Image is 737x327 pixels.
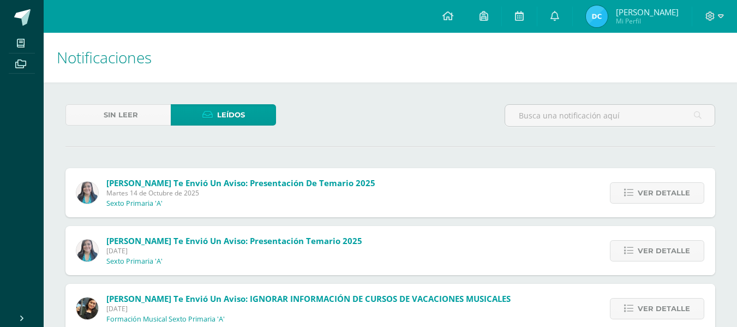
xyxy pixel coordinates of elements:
span: [PERSON_NAME] te envió un aviso: Presentación Temario 2025 [106,235,362,246]
span: Mi Perfil [616,16,679,26]
input: Busca una notificación aquí [505,105,715,126]
span: Sin leer [104,105,138,125]
span: [DATE] [106,246,362,255]
span: [PERSON_NAME] te envió un aviso: IGNORAR INFORMACIÓN DE CURSOS DE VACACIONES MUSICALES [106,293,511,304]
p: Sexto Primaria 'A' [106,257,163,266]
span: [PERSON_NAME] [616,7,679,17]
img: be92b6c484970536b82811644e40775c.png [76,240,98,261]
span: Ver detalle [638,183,690,203]
span: Leídos [217,105,245,125]
span: [PERSON_NAME] te envió un aviso: Presentación de Temario 2025 [106,177,375,188]
span: Notificaciones [57,47,152,68]
span: Ver detalle [638,299,690,319]
a: Sin leer [65,104,171,126]
span: Martes 14 de Octubre de 2025 [106,188,375,198]
span: Ver detalle [638,241,690,261]
p: Formación Musical Sexto Primaria 'A' [106,315,225,324]
img: be92b6c484970536b82811644e40775c.png [76,182,98,204]
img: 06c843b541221984c6119e2addf5fdcd.png [586,5,608,27]
span: [DATE] [106,304,511,313]
img: afbb90b42ddb8510e0c4b806fbdf27cc.png [76,298,98,319]
p: Sexto Primaria 'A' [106,199,163,208]
a: Leídos [171,104,276,126]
